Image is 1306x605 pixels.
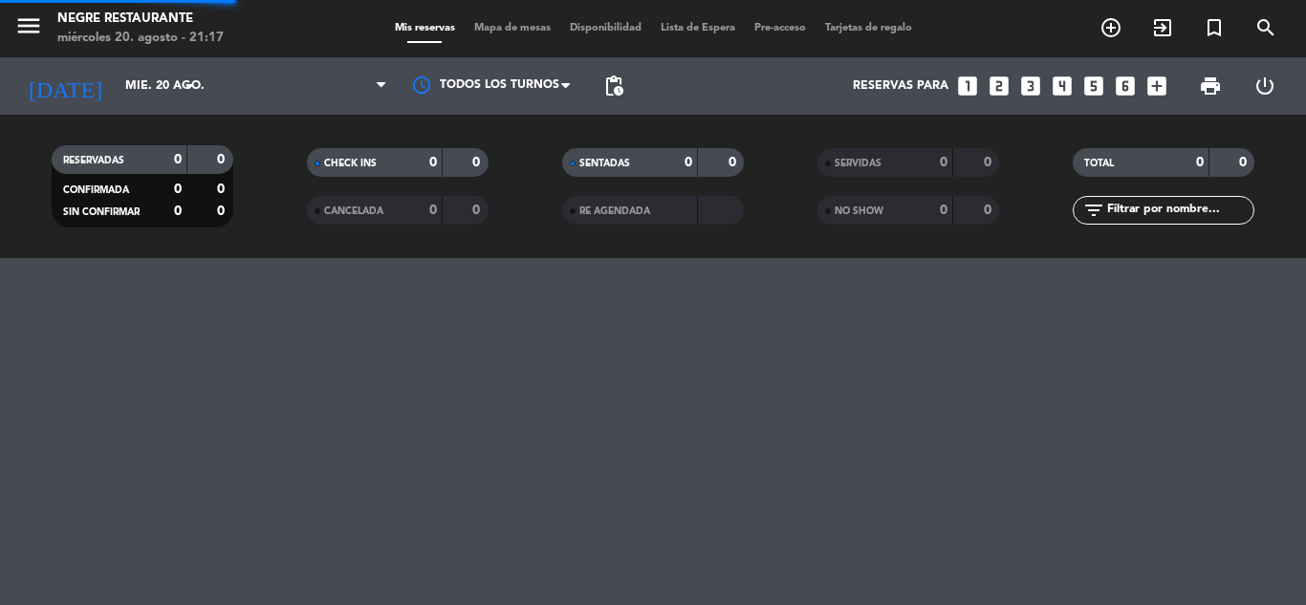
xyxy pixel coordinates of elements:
[1105,200,1253,221] input: Filtrar por nombre...
[579,159,630,168] span: SENTADAS
[14,65,116,107] i: [DATE]
[465,23,560,33] span: Mapa de mesas
[853,79,948,93] span: Reservas para
[429,204,437,217] strong: 0
[955,74,980,98] i: looks_one
[429,156,437,169] strong: 0
[987,74,1012,98] i: looks_two
[1239,156,1251,169] strong: 0
[174,153,182,166] strong: 0
[1099,16,1122,39] i: add_circle_outline
[1081,74,1106,98] i: looks_5
[14,11,43,40] i: menu
[63,156,124,165] span: RESERVADAS
[745,23,816,33] span: Pre-acceso
[217,153,229,166] strong: 0
[560,23,651,33] span: Disponibilidad
[579,206,650,216] span: RE AGENDADA
[174,183,182,196] strong: 0
[174,205,182,218] strong: 0
[14,11,43,47] button: menu
[178,75,201,97] i: arrow_drop_down
[324,159,377,168] span: CHECK INS
[835,206,883,216] span: NO SHOW
[63,207,140,217] span: SIN CONFIRMAR
[1253,75,1276,97] i: power_settings_new
[63,185,129,195] span: CONFIRMADA
[1203,16,1226,39] i: turned_in_not
[1018,74,1043,98] i: looks_3
[472,204,484,217] strong: 0
[1050,74,1075,98] i: looks_4
[835,159,882,168] span: SERVIDAS
[1084,159,1114,168] span: TOTAL
[816,23,922,33] span: Tarjetas de regalo
[57,29,224,48] div: miércoles 20. agosto - 21:17
[729,156,740,169] strong: 0
[1254,16,1277,39] i: search
[1199,75,1222,97] span: print
[1237,57,1292,115] div: LOG OUT
[217,183,229,196] strong: 0
[984,156,995,169] strong: 0
[324,206,383,216] span: CANCELADA
[1113,74,1138,98] i: looks_6
[651,23,745,33] span: Lista de Espera
[1082,199,1105,222] i: filter_list
[217,205,229,218] strong: 0
[1144,74,1169,98] i: add_box
[385,23,465,33] span: Mis reservas
[940,156,947,169] strong: 0
[1196,156,1204,169] strong: 0
[1151,16,1174,39] i: exit_to_app
[602,75,625,97] span: pending_actions
[472,156,484,169] strong: 0
[685,156,692,169] strong: 0
[940,204,947,217] strong: 0
[984,204,995,217] strong: 0
[57,10,224,29] div: Negre Restaurante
